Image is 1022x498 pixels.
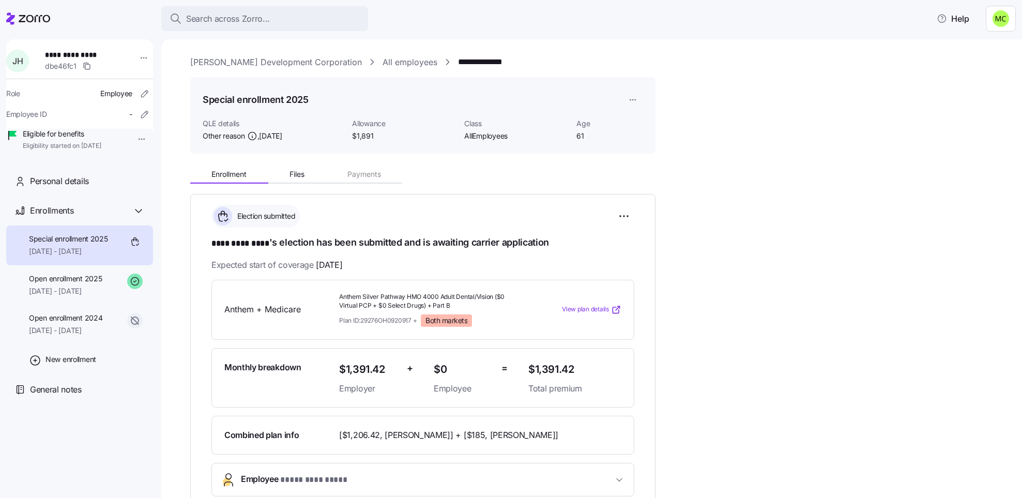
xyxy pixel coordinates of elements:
[211,171,247,178] span: Enrollment
[576,118,643,129] span: Age
[203,131,282,141] span: Other reason ,
[30,383,82,396] span: General notes
[29,234,108,244] span: Special enrollment 2025
[383,56,437,69] a: All employees
[464,118,568,129] span: Class
[224,361,301,374] span: Monthly breakdown
[161,6,368,31] button: Search across Zorro...
[352,118,456,129] span: Allowance
[241,473,347,487] span: Employee
[464,131,568,141] span: AllEmployees
[45,354,96,365] span: New enrollment
[23,129,101,139] span: Eligible for benefits
[434,382,493,395] span: Employee
[339,293,520,310] span: Anthem Silver Pathway HMO 4000 Adult Dental/Vision ($0 Virtual PCP + $0 Select Drugs) + Part B
[6,109,47,119] span: Employee ID
[434,361,493,378] span: $0
[347,171,381,178] span: Payments
[425,316,467,325] span: Both markets
[29,286,102,296] span: [DATE] - [DATE]
[339,361,399,378] span: $1,391.42
[29,325,102,336] span: [DATE] - [DATE]
[528,382,621,395] span: Total premium
[30,204,73,217] span: Enrollments
[562,305,609,314] span: View plan details
[23,142,101,150] span: Eligibility started on [DATE]
[203,118,344,129] span: QLE details
[6,88,20,99] span: Role
[29,246,108,256] span: [DATE] - [DATE]
[12,57,23,65] span: J H
[339,429,558,442] span: [$1,206.42, [PERSON_NAME]] + [$185, [PERSON_NAME]]
[993,10,1009,27] img: fb6fbd1e9160ef83da3948286d18e3ea
[186,12,270,25] span: Search across Zorro...
[29,313,102,323] span: Open enrollment 2024
[576,131,643,141] span: 61
[339,316,417,325] span: Plan ID: 29276OH0920917 +
[407,361,413,376] span: +
[30,175,89,188] span: Personal details
[224,429,299,442] span: Combined plan info
[29,274,102,284] span: Open enrollment 2025
[100,88,132,99] span: Employee
[211,259,342,271] span: Expected start of coverage
[211,236,634,250] h1: 's election has been submitted and is awaiting carrier application
[45,61,77,71] span: dbe46fc1
[528,361,621,378] span: $1,391.42
[928,8,978,29] button: Help
[937,12,969,25] span: Help
[289,171,304,178] span: Files
[562,305,621,315] a: View plan details
[259,131,282,141] span: [DATE]
[234,211,295,221] span: Election submitted
[352,131,456,141] span: $1,891
[501,361,508,376] span: =
[339,382,399,395] span: Employer
[203,93,309,106] h1: Special enrollment 2025
[316,259,342,271] span: [DATE]
[129,109,132,119] span: -
[190,56,362,69] a: [PERSON_NAME] Development Corporation
[224,303,331,316] span: Anthem + Medicare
